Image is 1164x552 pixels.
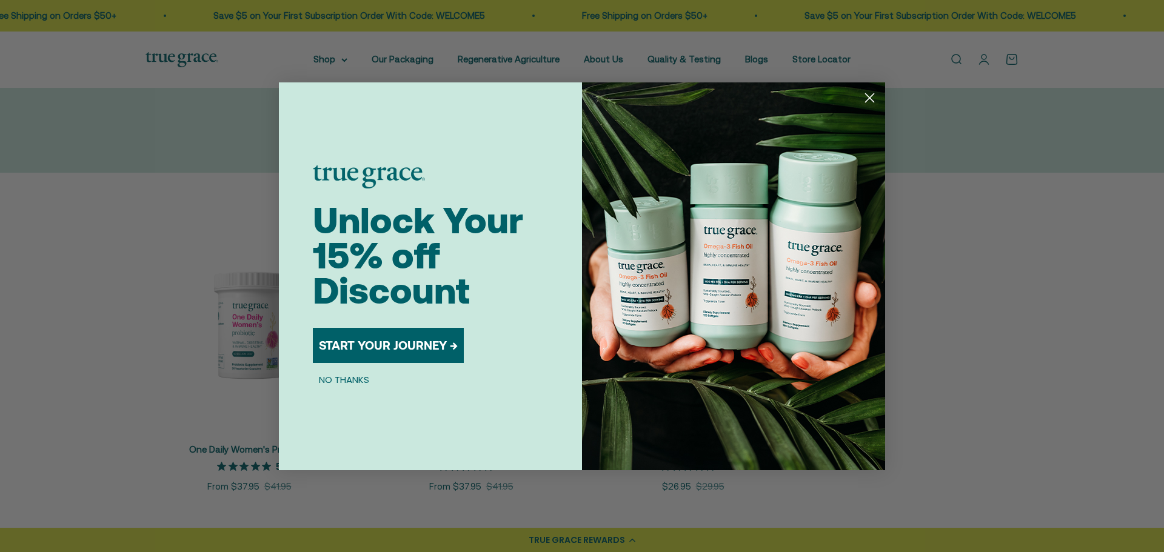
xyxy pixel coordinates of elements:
button: Close dialog [859,87,880,108]
span: Unlock Your 15% off Discount [313,199,523,311]
button: START YOUR JOURNEY → [313,328,464,363]
img: 098727d5-50f8-4f9b-9554-844bb8da1403.jpeg [582,82,885,470]
button: NO THANKS [313,373,375,387]
img: logo placeholder [313,165,425,188]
